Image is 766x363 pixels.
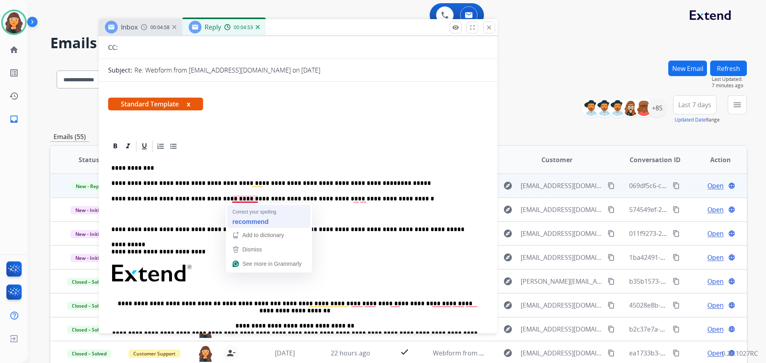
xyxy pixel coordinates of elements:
[71,254,108,262] span: New - Initial
[503,300,513,310] mat-icon: explore
[608,254,615,261] mat-icon: content_copy
[541,155,573,165] span: Customer
[629,181,749,190] span: 069df5c6-c5b6-47c5-ac15-125c355e6aee
[134,65,320,75] p: Re: Webform from [EMAIL_ADDRESS][DOMAIN_NAME] on [DATE]
[673,206,680,213] mat-icon: content_copy
[728,278,735,285] mat-icon: language
[521,300,603,310] span: [EMAIL_ADDRESS][DOMAIN_NAME]
[197,345,213,362] img: agent-avatar
[629,301,752,310] span: 45028e8b-3366-49f7-8bab-a3d4ce735d9e
[331,349,370,357] span: 22 hours ago
[521,348,603,358] span: [EMAIL_ADDRESS][DOMAIN_NAME]
[707,348,724,358] span: Open
[707,324,724,334] span: Open
[710,61,747,76] button: Refresh
[629,253,750,262] span: 1ba42491-c6b0-4fbd-a038-546146105f53
[712,76,747,82] span: Last Updated:
[728,254,735,261] mat-icon: language
[629,277,752,286] span: b35b1573-bd21-4c3e-b762-c20206f477e6
[728,182,735,189] mat-icon: language
[673,326,680,333] mat-icon: content_copy
[707,300,724,310] span: Open
[108,43,118,52] p: CC:
[122,140,134,152] div: Italic
[608,206,615,213] mat-icon: content_copy
[675,117,706,123] button: Updated Date
[503,277,513,286] mat-icon: explore
[9,91,19,101] mat-icon: history
[668,61,707,76] button: New Email
[712,82,747,89] span: 7 minutes ago
[673,182,680,189] mat-icon: content_copy
[728,206,735,213] mat-icon: language
[521,181,603,190] span: [EMAIL_ADDRESS][DOMAIN_NAME]
[521,277,603,286] span: [PERSON_NAME][EMAIL_ADDRESS][PERSON_NAME][DOMAIN_NAME]
[608,182,615,189] mat-icon: content_copy
[707,277,724,286] span: Open
[732,100,742,110] mat-icon: menu
[71,206,108,214] span: New - Initial
[155,140,167,152] div: Ordered List
[503,205,513,214] mat-icon: explore
[673,278,680,285] mat-icon: content_copy
[728,326,735,333] mat-icon: language
[469,24,476,31] mat-icon: fullscreen
[673,254,680,261] mat-icon: content_copy
[707,229,724,238] span: Open
[608,349,615,357] mat-icon: content_copy
[138,140,150,152] div: Underline
[121,23,138,31] span: Inbox
[109,140,121,152] div: Bold
[50,132,89,142] p: Emails (55)
[521,324,603,334] span: [EMAIL_ADDRESS][DOMAIN_NAME]
[673,95,717,114] button: Last 7 days
[9,68,19,78] mat-icon: list_alt
[503,324,513,334] mat-icon: explore
[503,229,513,238] mat-icon: explore
[673,230,680,237] mat-icon: content_copy
[205,23,221,31] span: Reply
[79,155,99,165] span: Status
[50,35,747,51] h2: Emails
[433,349,614,357] span: Webform from [EMAIL_ADDRESS][DOMAIN_NAME] on [DATE]
[150,24,170,31] span: 00:04:58
[187,99,190,109] button: x
[503,348,513,358] mat-icon: explore
[707,181,724,190] span: Open
[629,349,747,357] span: ea1733b3-623f-41a2-aefb-a6ff62e42854
[728,302,735,309] mat-icon: language
[521,253,603,262] span: [EMAIL_ADDRESS][DOMAIN_NAME]
[521,229,603,238] span: [EMAIL_ADDRESS][DOMAIN_NAME]
[675,116,720,123] span: Range
[108,65,132,75] p: Subject:
[608,302,615,309] mat-icon: content_copy
[608,278,615,285] mat-icon: content_copy
[707,205,724,214] span: Open
[67,278,111,286] span: Closed – Solved
[168,140,180,152] div: Bullet List
[71,182,107,190] span: New - Reply
[707,253,724,262] span: Open
[630,155,681,165] span: Conversation ID
[71,230,108,238] span: New - Initial
[3,11,25,33] img: avatar
[234,24,253,31] span: 00:04:53
[608,326,615,333] mat-icon: content_copy
[226,348,236,358] mat-icon: person_remove
[678,103,711,106] span: Last 7 days
[629,205,750,214] span: 574549ef-2172-4823-b949-a6bf2d0874e2
[673,349,680,357] mat-icon: content_copy
[9,45,19,55] mat-icon: home
[108,98,203,110] span: Standard Template
[608,230,615,237] mat-icon: content_copy
[629,325,751,334] span: b2c37e7a-1e03-45a9-8631-959724757bfb
[673,302,680,309] mat-icon: content_copy
[629,229,751,238] span: 011f9273-2028-49e7-a631-be039906d977
[521,205,603,214] span: [EMAIL_ADDRESS][DOMAIN_NAME]
[9,114,19,124] mat-icon: inbox
[400,347,409,357] mat-icon: check
[67,326,111,334] span: Closed – Solved
[648,98,667,118] div: +85
[275,349,295,357] span: [DATE]
[722,349,758,358] p: 0.20.1027RC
